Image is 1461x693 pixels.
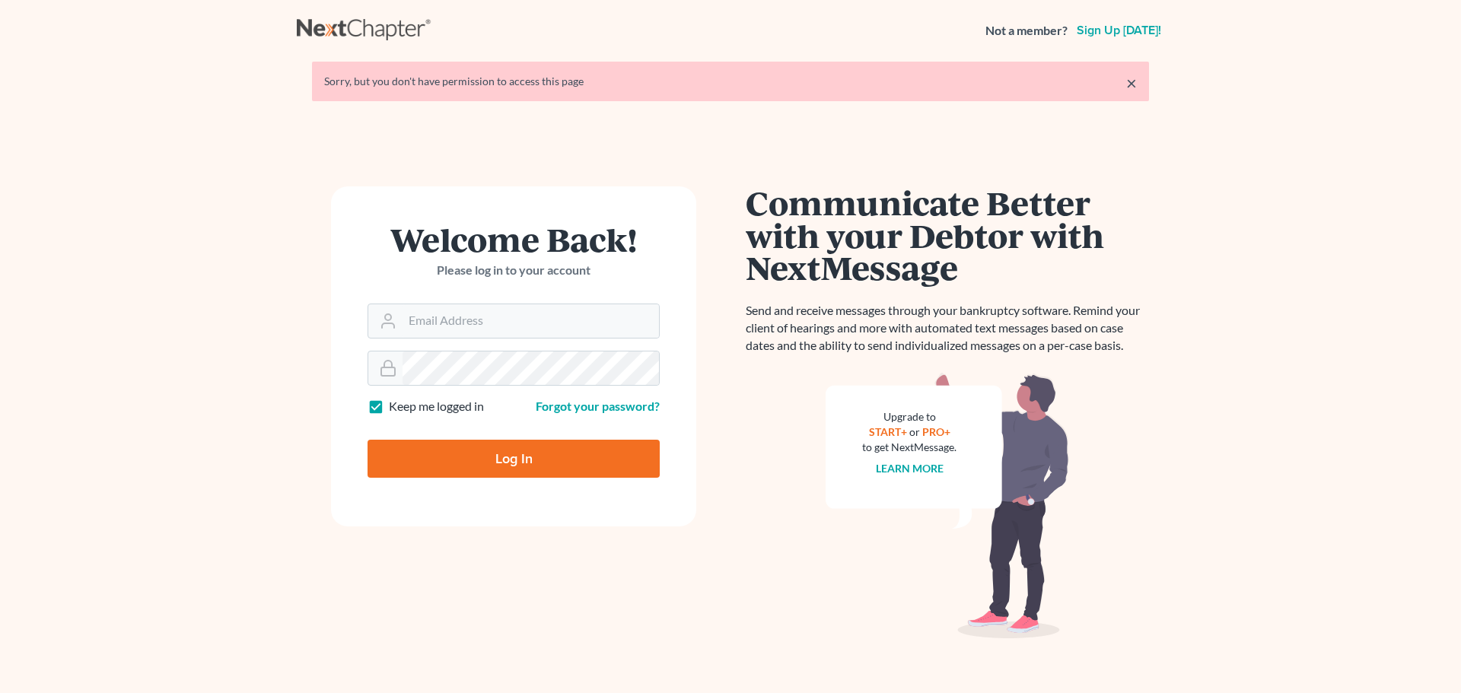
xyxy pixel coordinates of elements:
a: × [1126,74,1137,92]
div: Upgrade to [862,409,956,424]
span: or [909,425,920,438]
img: nextmessage_bg-59042aed3d76b12b5cd301f8e5b87938c9018125f34e5fa2b7a6b67550977c72.svg [826,373,1069,639]
label: Keep me logged in [389,398,484,415]
p: Please log in to your account [368,262,660,279]
div: Sorry, but you don't have permission to access this page [324,74,1137,89]
h1: Welcome Back! [368,223,660,256]
div: to get NextMessage. [862,440,956,455]
input: Log In [368,440,660,478]
input: Email Address [403,304,659,338]
a: PRO+ [922,425,950,438]
a: Sign up [DATE]! [1074,24,1164,37]
strong: Not a member? [985,22,1068,40]
a: Forgot your password? [536,399,660,413]
a: Learn more [876,462,944,475]
p: Send and receive messages through your bankruptcy software. Remind your client of hearings and mo... [746,302,1149,354]
h1: Communicate Better with your Debtor with NextMessage [746,186,1149,284]
a: START+ [869,425,907,438]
